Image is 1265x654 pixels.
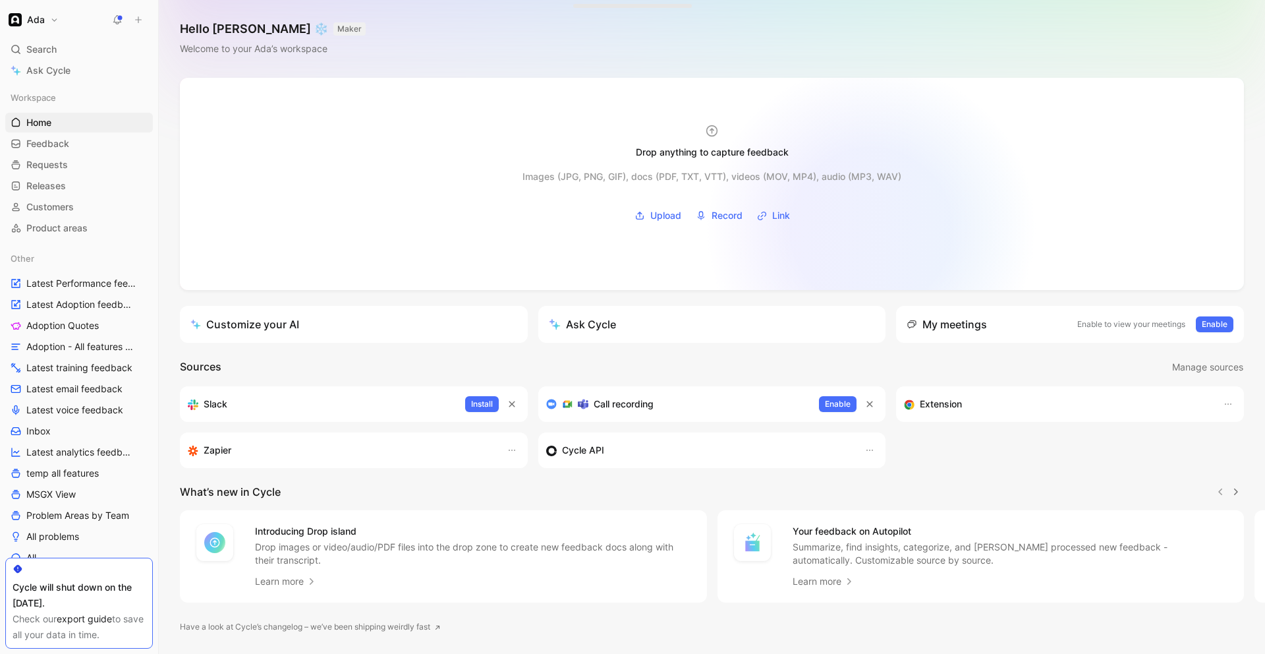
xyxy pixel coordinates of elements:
div: Search [5,40,153,59]
span: Install [471,398,493,411]
span: Upload [650,208,681,223]
div: Welcome to your Ada’s workspace [180,41,366,57]
button: Ask Cycle [538,306,886,343]
span: MSGX View [26,488,76,501]
button: Upload [630,206,686,225]
a: Adoption Quotes [5,316,153,336]
span: Product areas [26,222,88,235]
div: Customize your AI [190,316,299,332]
div: Other [5,249,153,268]
button: Enable [1196,316,1233,332]
span: Workspace [11,91,56,104]
a: All [5,548,153,568]
span: Latest voice feedback [26,403,123,417]
span: Latest Adoption feedback [26,298,135,311]
a: Latest training feedback [5,358,153,378]
a: Product areas [5,218,153,238]
div: Ask Cycle [549,316,616,332]
a: Customize your AI [180,306,528,343]
a: Latest email feedback [5,379,153,399]
button: Record [691,206,747,225]
p: Enable to view your meetings [1077,318,1185,331]
span: Feedback [26,137,69,150]
a: Latest analytics feedback [5,442,153,462]
h1: Hello [PERSON_NAME] ❄️ [180,21,366,37]
span: All problems [26,530,79,543]
a: All problems [5,527,153,547]
a: MSGX View [5,485,153,504]
a: Latest Adoption feedback [5,295,153,314]
span: Inbox [26,425,51,438]
a: Learn more [255,574,317,589]
div: Sync customers & send feedback from custom sources. Get inspired by our favorite use case [546,442,852,458]
span: Link [772,208,790,223]
span: Other [11,252,34,265]
a: Feedback [5,134,153,154]
button: Enable [819,396,857,412]
button: Install [465,396,499,412]
h3: Cycle API [562,442,604,458]
span: Ask Cycle [26,63,70,78]
p: Drop images or video/audio/PDF files into the drop zone to create new feedback docs along with th... [255,541,691,567]
button: MAKER [333,22,366,36]
h3: Slack [204,396,227,412]
h4: Your feedback on Autopilot [793,523,1229,539]
a: Latest Performance feedback [5,274,153,293]
h3: Call recording [594,396,654,412]
span: Latest email feedback [26,382,123,396]
a: Learn more [793,574,855,589]
div: Drop anything to capture feedback [636,144,789,160]
div: Workspace [5,88,153,107]
div: Capture feedback from anywhere on the web [904,396,1210,412]
span: temp all features [26,467,99,480]
span: Releases [26,179,66,193]
span: Problem Areas by Team [26,509,129,522]
span: Enable [1202,318,1227,331]
a: Inbox [5,421,153,441]
span: Enable [825,398,851,411]
span: All [26,551,36,564]
a: temp all features [5,463,153,483]
a: Releases [5,176,153,196]
a: Problem Areas by Team [5,506,153,525]
span: Adoption - All features & problem areas [26,340,139,353]
button: AdaAda [5,11,62,29]
a: Latest voice feedback [5,400,153,420]
h4: Introducing Drop island [255,523,691,539]
a: Home [5,113,153,133]
a: Ask Cycle [5,61,153,80]
span: Record [712,208,743,223]
div: Record & transcribe meetings from Zoom, Meet & Teams. [546,396,809,412]
h1: Ada [27,14,45,26]
button: Link [752,206,795,225]
h2: What’s new in Cycle [180,484,281,500]
span: Manage sources [1172,359,1243,375]
span: Adoption Quotes [26,319,99,332]
h3: Zapier [204,442,231,458]
a: export guide [57,613,112,624]
span: Latest training feedback [26,361,132,374]
div: Images (JPG, PNG, GIF), docs (PDF, TXT, VTT), videos (MOV, MP4), audio (MP3, WAV) [522,169,901,185]
h3: Extension [920,396,962,412]
div: My meetings [907,316,987,332]
div: Check our to save all your data in time. [13,611,146,643]
img: Ada [9,13,22,26]
button: Manage sources [1171,359,1244,376]
a: Customers [5,197,153,217]
a: Adoption - All features & problem areas [5,337,153,357]
span: Customers [26,200,74,214]
span: Latest Performance feedback [26,277,136,290]
a: Requests [5,155,153,175]
span: Requests [26,158,68,171]
div: Capture feedback from thousands of sources with Zapier (survey results, recordings, sheets, etc). [188,442,493,458]
p: Summarize, find insights, categorize, and [PERSON_NAME] processed new feedback - automatically. C... [793,541,1229,567]
span: Home [26,116,51,129]
a: Have a look at Cycle’s changelog – we’ve been shipping weirdly fast [180,620,441,634]
span: Search [26,42,57,57]
span: Latest analytics feedback [26,446,135,459]
h2: Sources [180,359,221,376]
div: Sync your customers, send feedback and get updates in Slack [188,396,455,412]
div: Cycle will shut down on the [DATE]. [13,580,146,611]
